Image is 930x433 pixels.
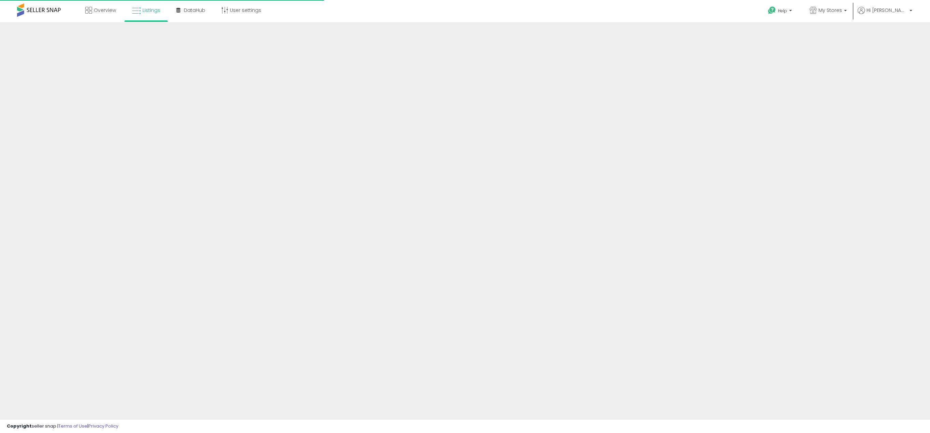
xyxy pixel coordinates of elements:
a: Hi [PERSON_NAME] [858,7,912,22]
span: Hi [PERSON_NAME] [867,7,907,14]
span: Overview [94,7,116,14]
span: Listings [143,7,160,14]
i: Get Help [768,6,776,15]
span: Help [778,8,787,14]
span: DataHub [184,7,205,14]
a: Help [763,1,799,22]
span: My Stores [818,7,842,14]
